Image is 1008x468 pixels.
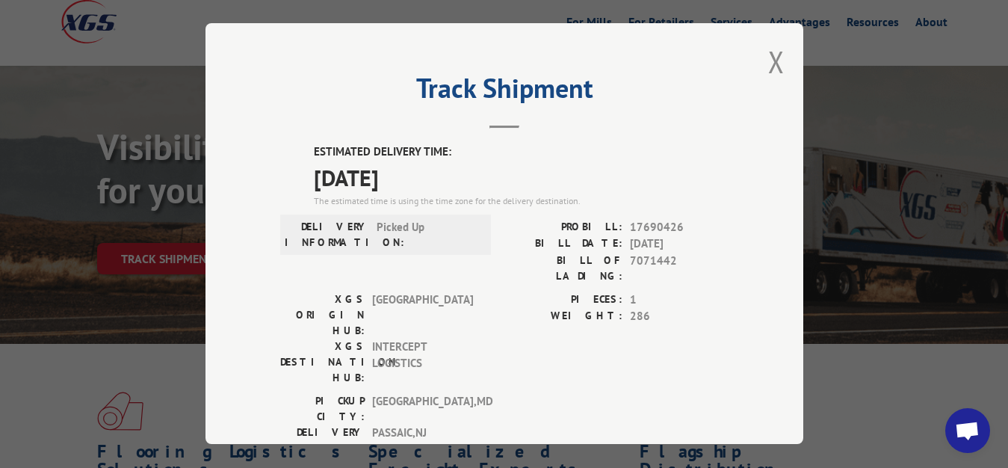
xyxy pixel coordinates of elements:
label: BILL DATE: [504,235,622,253]
span: [DATE] [314,161,729,194]
span: 286 [630,308,729,325]
h2: Track Shipment [280,78,729,106]
span: [GEOGRAPHIC_DATA] , MD [372,393,473,425]
button: Close modal [768,42,785,81]
label: BILL OF LADING: [504,253,622,284]
label: PICKUP CITY: [280,393,365,425]
label: PROBILL: [504,219,622,236]
span: 17690426 [630,219,729,236]
label: XGS ORIGIN HUB: [280,292,365,339]
span: [GEOGRAPHIC_DATA] [372,292,473,339]
label: DELIVERY CITY: [280,425,365,456]
label: XGS DESTINATION HUB: [280,339,365,386]
label: ESTIMATED DELIVERY TIME: [314,144,729,161]
span: INTERCEPT LOGISTICS [372,339,473,386]
div: Open chat [945,408,990,453]
span: PASSAIC , NJ [372,425,473,456]
label: DELIVERY INFORMATION: [285,219,369,250]
label: WEIGHT: [504,308,622,325]
div: The estimated time is using the time zone for the delivery destination. [314,194,729,208]
span: 1 [630,292,729,309]
span: 7071442 [630,253,729,284]
span: Picked Up [377,219,477,250]
span: [DATE] [630,235,729,253]
label: PIECES: [504,292,622,309]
